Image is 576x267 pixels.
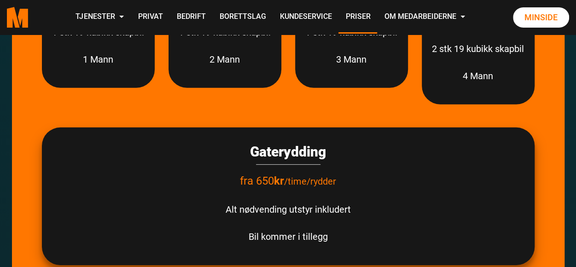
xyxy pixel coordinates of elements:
[431,68,525,84] p: 4 Mann
[431,41,525,57] p: 2 stk 19 kubikk skapbil
[131,1,169,34] a: Privat
[513,7,569,28] a: Minside
[51,202,525,217] p: Alt nødvending utstyr inkludert
[338,1,377,34] a: Priser
[51,144,525,160] h3: Gaterydding
[304,52,399,67] p: 3 Mann
[377,1,472,34] a: Om Medarbeiderne
[240,174,284,187] span: fra 650
[51,229,525,244] p: Bil kommer i tillegg
[51,52,145,67] p: 1 Mann
[274,174,284,187] strong: kr
[178,52,272,67] p: 2 Mann
[169,1,212,34] a: Bedrift
[69,1,131,34] a: Tjenester
[273,1,338,34] a: Kundeservice
[284,176,336,187] span: /time/rydder
[212,1,273,34] a: Borettslag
